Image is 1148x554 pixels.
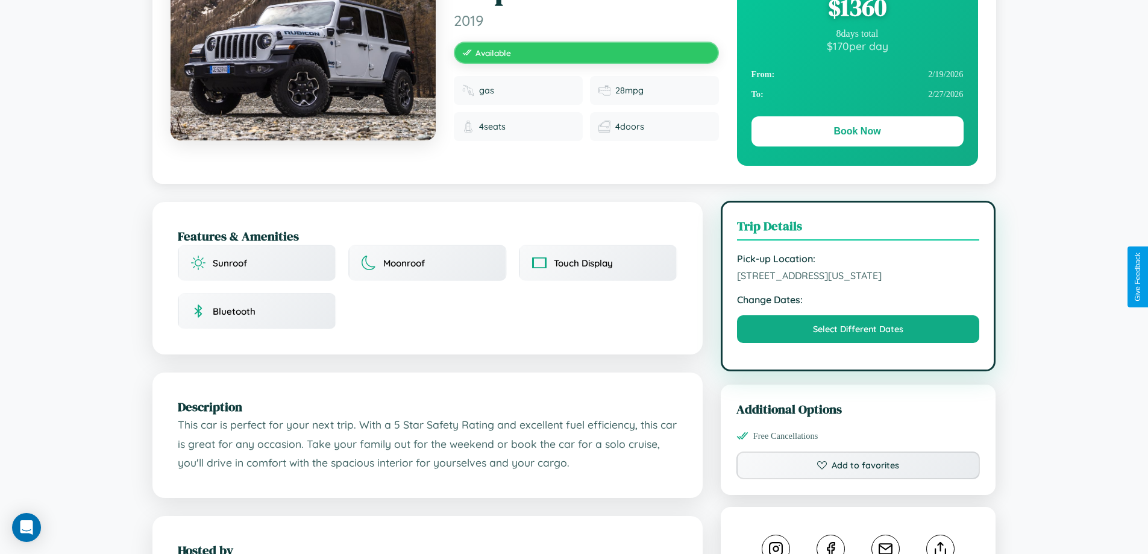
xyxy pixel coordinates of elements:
[1134,253,1142,301] div: Give Feedback
[751,116,964,146] button: Book Now
[554,257,613,269] span: Touch Display
[615,85,644,96] span: 28 mpg
[737,217,980,241] h3: Trip Details
[737,269,980,282] span: [STREET_ADDRESS][US_STATE]
[479,121,506,132] span: 4 seats
[462,121,474,133] img: Seats
[12,513,41,542] div: Open Intercom Messenger
[751,28,964,39] div: 8 days total
[751,39,964,52] div: $ 170 per day
[598,84,610,96] img: Fuel efficiency
[178,398,677,415] h2: Description
[751,65,964,84] div: 2 / 19 / 2026
[751,89,764,99] strong: To:
[383,257,425,269] span: Moonroof
[178,227,677,245] h2: Features & Amenities
[454,11,719,30] span: 2019
[615,121,644,132] span: 4 doors
[736,452,980,479] button: Add to favorites
[479,85,494,96] span: gas
[475,48,511,58] span: Available
[598,121,610,133] img: Doors
[213,257,247,269] span: Sunroof
[751,69,775,80] strong: From:
[751,84,964,104] div: 2 / 27 / 2026
[737,253,980,265] strong: Pick-up Location:
[178,415,677,473] p: This car is perfect for your next trip. With a 5 Star Safety Rating and excellent fuel efficiency...
[737,294,980,306] strong: Change Dates:
[753,431,818,441] span: Free Cancellations
[736,400,980,418] h3: Additional Options
[462,84,474,96] img: Fuel type
[737,315,980,343] button: Select Different Dates
[213,306,256,317] span: Bluetooth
